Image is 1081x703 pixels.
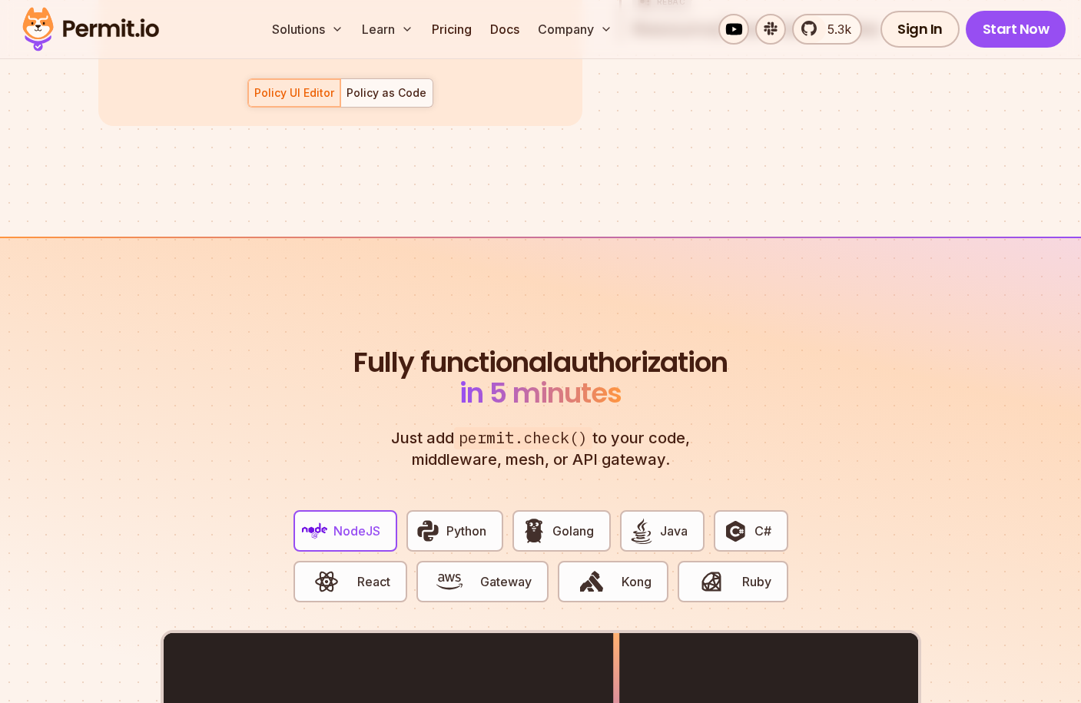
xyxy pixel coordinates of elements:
p: Just add to your code, middleware, mesh, or API gateway. [375,427,707,470]
span: Ruby [742,572,771,591]
h2: authorization [350,347,731,409]
a: 5.3k [792,14,862,45]
img: Ruby [698,569,725,595]
span: C# [754,522,771,540]
img: React [313,569,340,595]
span: 5.3k [818,20,851,38]
img: Gateway [436,569,463,595]
img: Python [415,518,441,544]
a: Docs [484,14,526,45]
img: NodeJS [302,518,328,544]
img: Java [628,518,655,544]
div: Policy as Code [347,85,426,101]
img: Golang [521,518,547,544]
button: Policy as Code [340,78,433,108]
span: Fully functional [353,347,553,378]
span: in 5 minutes [459,373,622,413]
span: Golang [552,522,594,540]
span: Gateway [480,572,532,591]
span: NodeJS [333,522,380,540]
img: Kong [579,569,605,595]
button: Company [532,14,618,45]
span: permit.check() [454,427,592,449]
span: React [357,572,390,591]
img: Permit logo [15,3,166,55]
span: Kong [622,572,652,591]
button: Solutions [266,14,350,45]
span: Java [660,522,688,540]
span: Python [446,522,486,540]
a: Pricing [426,14,478,45]
a: Start Now [966,11,1066,48]
img: C# [722,518,748,544]
button: Learn [356,14,419,45]
a: Sign In [880,11,960,48]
